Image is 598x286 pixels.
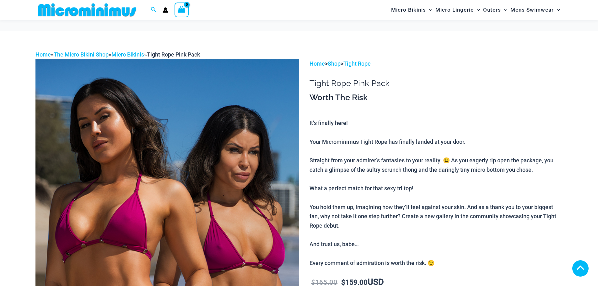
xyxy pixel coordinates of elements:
a: Search icon link [151,6,156,14]
a: View Shopping Cart, empty [175,3,189,17]
a: Mens SwimwearMenu ToggleMenu Toggle [509,2,562,18]
span: Micro Bikinis [391,2,426,18]
span: Menu Toggle [501,2,507,18]
a: Tight Rope [343,60,371,67]
span: » » » [35,51,200,58]
a: OutersMenu ToggleMenu Toggle [482,2,509,18]
span: Tight Rope Pink Pack [147,51,200,58]
a: The Micro Bikini Shop [54,51,109,58]
p: > > [310,59,563,68]
a: Home [35,51,51,58]
a: Micro LingerieMenu ToggleMenu Toggle [434,2,482,18]
span: Menu Toggle [426,2,432,18]
span: Micro Lingerie [435,2,474,18]
span: Outers [483,2,501,18]
span: Menu Toggle [474,2,480,18]
a: Shop [328,60,341,67]
h3: Worth The Risk [310,92,563,103]
span: Menu Toggle [554,2,560,18]
nav: Site Navigation [389,1,563,19]
a: Micro BikinisMenu ToggleMenu Toggle [390,2,434,18]
img: MM SHOP LOGO FLAT [35,3,139,17]
span: Mens Swimwear [510,2,554,18]
h1: Tight Rope Pink Pack [310,78,563,88]
a: Micro Bikinis [111,51,144,58]
a: Home [310,60,325,67]
p: It’s finally here! Your Microminimus Tight Rope has finally landed at your door. Straight from yo... [310,118,563,267]
a: Account icon link [163,7,168,13]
